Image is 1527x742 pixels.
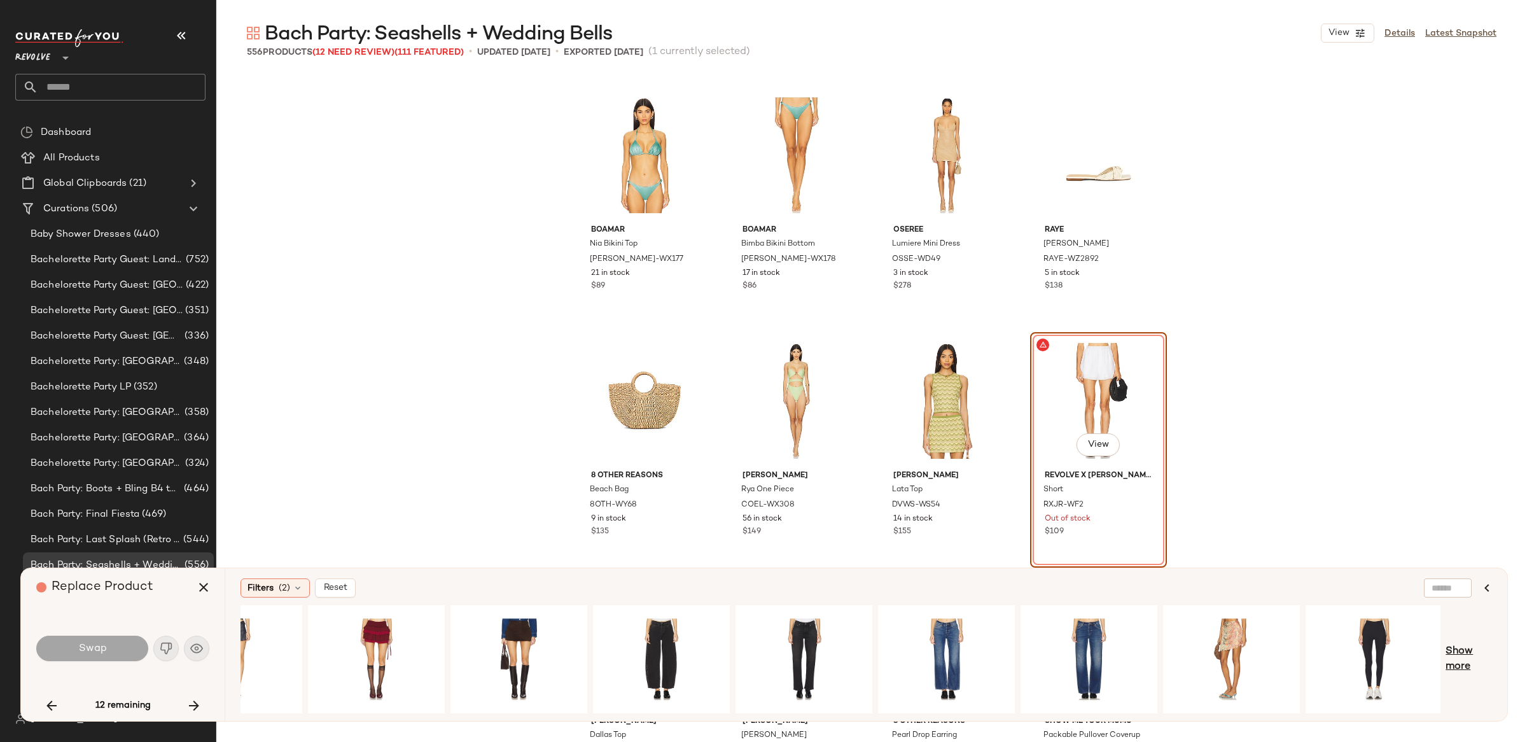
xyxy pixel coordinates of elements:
[182,405,209,420] span: (358)
[581,91,709,220] img: BOAM-WX177_V1.jpg
[31,558,182,573] span: Bach Party: Seashells + Wedding Bells
[31,431,181,445] span: Bachelorette Party: [GEOGRAPHIC_DATA]
[741,730,807,741] span: [PERSON_NAME]
[1043,500,1084,511] span: RXJR-WF2
[1045,716,1152,727] span: Show Me Your Mumu
[882,614,1010,704] img: ROLS-WJ262_V1.jpg
[183,304,209,318] span: (351)
[1328,28,1349,38] span: View
[1045,225,1152,236] span: RAYE
[31,253,183,267] span: Bachelorette Party Guest: Landing Page
[893,225,1001,236] span: Oseree
[591,716,699,727] span: [PERSON_NAME]
[883,337,1011,465] img: DVWS-WS54_V1.jpg
[469,45,472,60] span: •
[183,456,209,471] span: (324)
[52,580,153,594] span: Replace Product
[183,253,209,267] span: (752)
[581,337,709,465] img: 8OTH-WY68_V1.jpg
[590,500,637,511] span: 8OTH-WY68
[743,716,850,727] span: [PERSON_NAME]
[43,176,127,191] span: Global Clipboards
[1425,27,1496,40] a: Latest Snapshot
[265,22,612,47] span: Bach Party: Seashells + Wedding Bells
[741,500,795,511] span: COEL-WX308
[182,558,209,573] span: (556)
[31,456,183,471] span: Bachelorette Party: [GEOGRAPHIC_DATA]
[743,268,780,279] span: 17 in stock
[477,46,550,59] p: updated [DATE]
[892,239,960,250] span: Lumiere Mini Dress
[181,533,209,547] span: (544)
[892,484,923,496] span: Lata Top
[247,46,464,59] div: Products
[743,225,850,236] span: BOAMAR
[1045,281,1063,292] span: $138
[1076,433,1119,456] button: View
[597,614,725,704] img: ROLS-WJ260_V1.jpg
[181,431,209,445] span: (364)
[892,730,957,741] span: Pearl Drop Earring
[1025,614,1153,704] img: ROLS-WJ263_V1.jpg
[248,582,274,595] span: Filters
[893,268,928,279] span: 3 in stock
[743,526,761,538] span: $149
[1035,337,1162,465] img: RXJR-WF2_V1.jpg
[127,176,146,191] span: (21)
[564,46,643,59] p: Exported [DATE]
[43,151,100,165] span: All Products
[1045,268,1080,279] span: 5 in stock
[591,268,630,279] span: 21 in stock
[31,354,181,369] span: Bachelorette Party: [GEOGRAPHIC_DATA]
[31,227,131,242] span: Baby Shower Dresses
[1384,27,1415,40] a: Details
[591,281,605,292] span: $89
[455,614,583,704] img: SMAD-WQ65_V1.jpg
[1310,614,1438,704] img: NIKR-WP301_V1.jpg
[591,514,626,525] span: 9 in stock
[892,254,940,265] span: OSSE-WD49
[1446,644,1492,675] span: Show more
[279,582,290,595] span: (2)
[31,304,183,318] span: Bachelorette Party Guest: [GEOGRAPHIC_DATA]
[1043,254,1099,265] span: RAYE-WZ2892
[394,48,464,57] span: (111 Featured)
[183,278,209,293] span: (422)
[893,281,911,292] span: $278
[892,500,940,511] span: DVWS-WS54
[1087,440,1108,450] span: View
[312,48,394,57] span: (12 Need Review)
[31,482,181,496] span: Bach Party: Boots + Bling B4 the Ring
[31,329,182,344] span: Bachelorette Party Guest: [GEOGRAPHIC_DATA]
[41,125,91,140] span: Dashboard
[247,27,260,39] img: svg%3e
[591,470,699,482] span: 8 Other Reasons
[323,583,347,593] span: Reset
[893,716,1001,727] span: 8 Other Reasons
[31,405,182,420] span: Bachelorette Party: [GEOGRAPHIC_DATA]
[893,526,911,538] span: $155
[590,254,683,265] span: [PERSON_NAME]-WX177
[139,507,166,522] span: (469)
[89,202,117,216] span: (506)
[95,700,151,711] span: 12 remaining
[741,254,836,265] span: [PERSON_NAME]-WX178
[590,239,638,250] span: Nia Bikini Top
[31,533,181,547] span: Bach Party: Last Splash (Retro [GEOGRAPHIC_DATA])
[43,202,89,216] span: Curations
[1043,730,1140,741] span: Packable Pullover Coverup
[31,507,139,522] span: Bach Party: Final Fiesta
[31,380,131,395] span: Bachelorette Party LP
[743,514,782,525] span: 56 in stock
[591,225,699,236] span: BOAMAR
[15,29,123,47] img: cfy_white_logo.C9jOOHJF.svg
[1043,239,1109,250] span: [PERSON_NAME]
[740,614,868,704] img: ROLS-WJ261_V1.jpg
[590,484,629,496] span: Beach Bag
[131,227,160,242] span: (440)
[743,281,757,292] span: $86
[743,470,850,482] span: [PERSON_NAME]
[131,380,157,395] span: (352)
[247,48,263,57] span: 556
[1321,24,1374,43] button: View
